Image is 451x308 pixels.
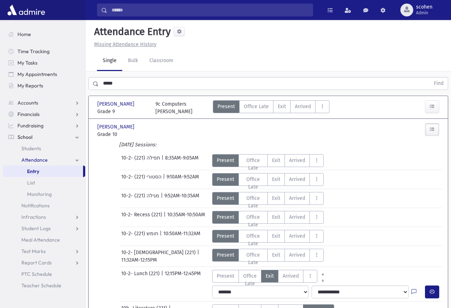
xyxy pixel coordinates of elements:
a: List [3,177,85,188]
span: 10-2- [DEMOGRAPHIC_DATA] (221) [121,249,197,256]
input: Search [107,4,313,16]
span: Monitoring [27,191,52,197]
span: 10-2- הסטורי (221) [121,173,163,186]
span: Grade 10 [97,131,148,138]
span: Arrived [289,195,305,202]
a: Attendance [3,154,85,166]
a: PTC Schedule [3,268,85,280]
span: Exit [272,213,280,221]
span: Notifications [21,202,50,209]
span: Entry [27,168,39,175]
a: Classroom [144,51,179,71]
span: Arrived [289,232,305,240]
a: School [3,131,85,143]
div: AttTypes [212,173,324,186]
h5: Attendance Entry [91,26,171,38]
span: Admin [416,10,432,16]
span: List [27,180,35,186]
a: Infractions [3,211,85,223]
span: 10-2- Lunch (221) [121,270,161,283]
img: AdmirePro [6,3,47,17]
a: Meal Attendance [3,234,85,246]
div: AttTypes [212,192,324,205]
span: Present [217,103,235,110]
span: Arrived [289,213,305,221]
span: 10-2- מגילה (221) [121,192,161,205]
div: AttTypes [212,230,324,243]
u: Missing Attendance History [94,41,157,47]
span: Office Late [243,213,263,228]
span: Office Late [243,272,257,287]
span: Exit [272,157,280,164]
span: Test Marks [21,248,46,254]
span: Fundraising [17,122,43,129]
span: Meal Attendance [21,237,60,243]
span: [PERSON_NAME] [97,100,136,108]
a: Notifications [3,200,85,211]
span: Home [17,31,31,37]
span: 12:15PM-12:45PM [165,270,201,283]
a: Test Marks [3,246,85,257]
span: Students [21,145,41,152]
span: My Reports [17,82,43,89]
a: Financials [3,108,85,120]
span: | [163,173,166,186]
span: Arrived [289,176,305,183]
span: Financials [17,111,40,117]
span: Office Late [243,195,263,209]
span: Arrived [289,251,305,259]
span: Office Late [243,251,263,266]
span: Office Late [243,232,263,247]
a: Home [3,29,85,40]
span: Attendance [21,157,48,163]
span: My Tasks [17,60,37,66]
a: Entry [3,166,83,177]
span: | [162,154,165,167]
span: | [164,211,167,224]
a: Report Cards [3,257,85,268]
span: Office Late [243,176,263,191]
span: Present [217,176,234,183]
span: Report Cards [21,259,52,266]
span: 10-2- Recess (221) [121,211,164,224]
span: | [161,192,164,205]
a: Monitoring [3,188,85,200]
span: Teacher Schedule [21,282,61,289]
span: Present [217,195,234,202]
a: Fundraising [3,120,85,131]
div: AttTypes [212,211,324,224]
span: Present [217,213,234,221]
span: Arrived [295,103,311,110]
span: Exit [272,232,280,240]
span: Office Late [243,157,263,172]
span: Exit [272,176,280,183]
a: Time Tracking [3,46,85,57]
span: 9:10AM-9:52AM [166,173,199,186]
span: Exit [266,272,274,280]
span: Grade 9 [97,108,148,115]
span: 11:32AM-12:15PM [121,256,157,264]
span: School [17,134,32,140]
span: 10:35AM-10:50AM [167,211,205,224]
a: Bulk [122,51,144,71]
span: My Appointments [17,71,57,77]
a: Accounts [3,97,85,108]
span: [PERSON_NAME] [97,123,136,131]
span: Infractions [21,214,46,220]
span: 10-2- תפילה (221) [121,154,162,167]
a: Single [97,51,122,71]
span: Present [217,251,234,259]
span: PTC Schedule [21,271,52,277]
span: Exit [278,103,286,110]
span: Present [217,157,234,164]
div: 9c Computers [PERSON_NAME] [155,100,193,115]
span: | [161,270,165,283]
span: 8:35AM-9:05AM [165,154,199,167]
span: Exit [272,251,280,259]
a: My Appointments [3,69,85,80]
span: Time Tracking [17,48,50,55]
span: Student Logs [21,225,51,232]
a: Missing Attendance History [91,41,157,47]
span: scohen [416,4,432,10]
div: AttTypes [212,249,324,262]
